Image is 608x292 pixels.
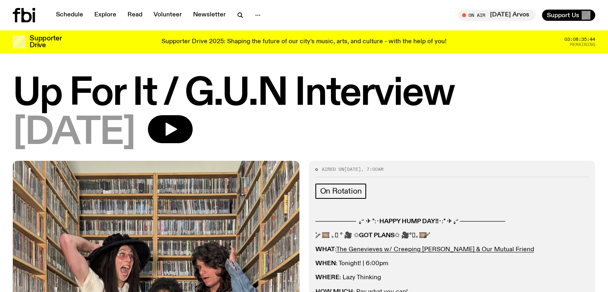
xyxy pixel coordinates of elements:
[547,12,579,19] span: Support Us
[336,246,534,253] a: The Genevieves w/ Creeping [PERSON_NAME] & Our Mutual Friend
[344,166,361,172] span: [DATE]
[315,274,589,282] p: : Lazy Thinking
[149,10,187,21] a: Volunteer
[359,232,395,239] strong: GOT PLANS
[322,166,344,172] span: Aired on
[315,260,336,267] strong: WHEN
[320,187,362,196] span: On Rotation
[30,35,62,49] h3: Supporter Drive
[315,260,589,268] p: : Tonight! | 6:00pm
[315,246,589,254] p: :
[315,218,589,226] p: ───────── .ೃ࿔ ✈︎ *:･ ･:* ✈︎ .ೃ࿔ ──────────
[123,10,147,21] a: Read
[90,10,121,21] a: Explore
[13,115,135,151] span: [DATE]
[188,10,231,21] a: Newsletter
[542,10,595,21] button: Support Us
[570,42,595,47] span: Remaining
[315,246,335,253] strong: WHAT
[51,10,88,21] a: Schedule
[315,274,339,281] strong: WHERE
[13,76,595,112] h1: Up For It / G.U.N Interview
[458,10,536,21] button: On Air[DATE] Arvos
[361,166,383,172] span: , 7:00am
[315,232,589,240] p: ˚ ༘ 🎞️ ｡𖦹 ° 🎥 ✩ ✩ 🎥°𖦹｡🎞️ ༘˚
[379,218,439,225] strong: HAPPY HUMP DAY!!
[315,184,367,199] a: On Rotation
[161,38,447,46] p: Supporter Drive 2025: Shaping the future of our city’s music, arts, and culture - with the help o...
[564,37,595,42] span: 03:08:35:44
